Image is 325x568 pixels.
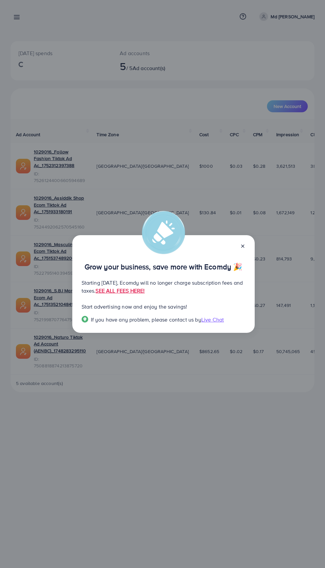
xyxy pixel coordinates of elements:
[142,211,185,254] img: alert
[82,279,245,295] p: Starting [DATE], Ecomdy will no longer charge subscription fees and taxes.
[82,303,245,311] p: Start advertising now and enjoy the savings!
[82,316,88,323] img: Popup guide
[82,263,245,271] p: Grow your business, save more with Ecomdy 🎉
[201,316,224,323] span: Live Chat
[91,316,201,323] span: If you have any problem, please contact us by
[96,287,145,294] a: SEE ALL FEES HERE!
